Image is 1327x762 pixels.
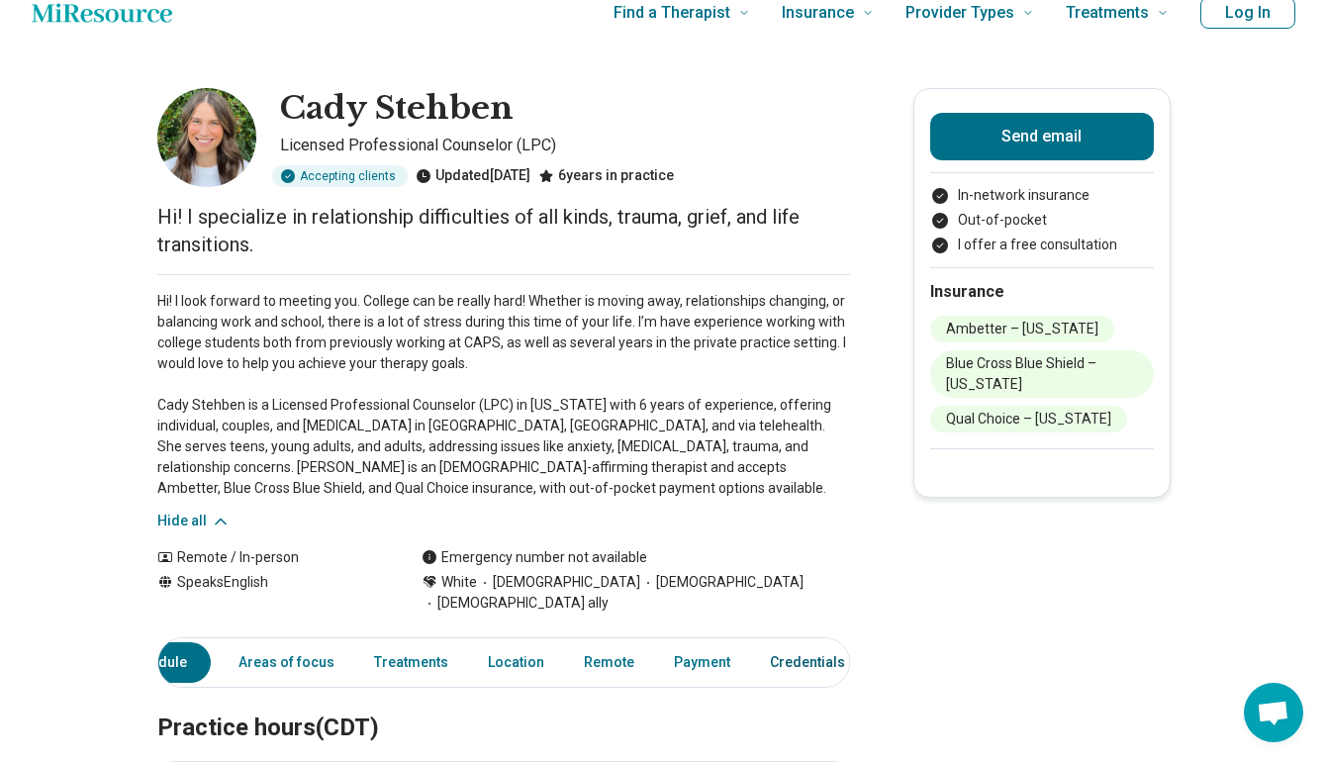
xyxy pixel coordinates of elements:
[930,235,1154,255] li: I offer a free consultation
[572,642,646,683] a: Remote
[930,280,1154,304] h2: Insurance
[476,642,556,683] a: Location
[157,511,231,531] button: Hide all
[640,572,804,593] span: [DEMOGRAPHIC_DATA]
[362,642,460,683] a: Treatments
[477,572,640,593] span: [DEMOGRAPHIC_DATA]
[662,642,742,683] a: Payment
[227,642,346,683] a: Areas of focus
[157,572,382,614] div: Speaks English
[157,664,850,745] h2: Practice hours (CDT)
[272,165,408,187] div: Accepting clients
[157,203,850,258] p: Hi! I specialize in relationship difficulties of all kinds, trauma, grief, and life transitions.
[930,185,1154,255] ul: Payment options
[758,642,869,683] a: Credentials
[930,406,1127,432] li: Qual Choice – [US_STATE]
[930,185,1154,206] li: In-network insurance
[930,316,1114,342] li: Ambetter – [US_STATE]
[157,291,850,499] p: Hi! I look forward to meeting you. College can be really hard! Whether is moving away, relationsh...
[930,210,1154,231] li: Out-of-pocket
[538,165,674,187] div: 6 years in practice
[416,165,530,187] div: Updated [DATE]
[280,88,514,130] h1: Cady Stehben
[930,350,1154,398] li: Blue Cross Blue Shield – [US_STATE]
[1244,683,1303,742] div: Open chat
[422,547,647,568] div: Emergency number not available
[280,134,850,157] p: Licensed Professional Counselor (LPC)
[930,113,1154,160] button: Send email
[422,593,609,614] span: [DEMOGRAPHIC_DATA] ally
[157,88,256,187] img: Cady Stehben, Licensed Professional Counselor (LPC)
[157,547,382,568] div: Remote / In-person
[441,572,477,593] span: White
